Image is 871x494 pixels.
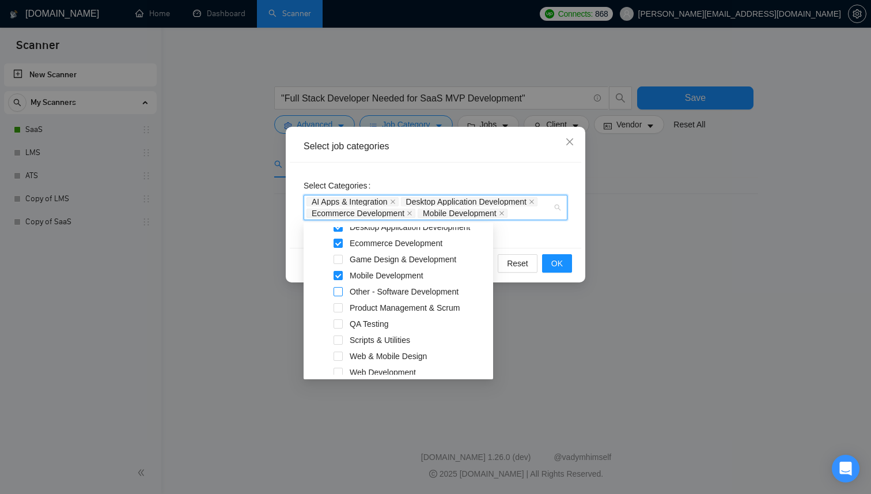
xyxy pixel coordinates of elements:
[306,209,415,218] span: Ecommerce Development
[347,220,491,234] span: Desktop Application Development
[423,209,497,217] span: Mobile Development
[306,197,399,206] span: AI Apps & Integration
[554,127,585,158] button: Close
[401,197,537,206] span: Desktop Application Development
[350,287,459,296] span: Other - Software Development
[304,176,375,195] label: Select Categories
[347,349,491,363] span: Web & Mobile Design
[542,254,572,273] button: OK
[312,209,404,217] span: Ecommerce Development
[350,352,427,361] span: Web & Mobile Design
[347,301,491,315] span: Product Management & Scrum
[347,252,491,266] span: Game Design & Development
[347,317,491,331] span: QA Testing
[347,285,491,299] span: Other - Software Development
[406,198,527,206] span: Desktop Application Development
[304,140,567,153] div: Select job categories
[832,455,859,482] div: Open Intercom Messenger
[347,365,491,379] span: Web Development
[350,368,416,377] span: Web Development
[350,335,410,345] span: Scripts & Utilities
[407,210,412,216] span: close
[350,271,423,280] span: Mobile Development
[499,210,505,216] span: close
[350,255,456,264] span: Game Design & Development
[390,199,396,205] span: close
[347,333,491,347] span: Scripts & Utilities
[498,254,537,273] button: Reset
[350,319,388,329] span: QA Testing
[347,269,491,282] span: Mobile Development
[312,198,388,206] span: AI Apps & Integration
[510,209,512,218] input: Select Categories
[350,239,442,248] span: Ecommerce Development
[551,257,563,270] span: OK
[350,303,460,312] span: Product Management & Scrum
[565,137,574,146] span: close
[507,257,528,270] span: Reset
[529,199,535,205] span: close
[418,209,508,218] span: Mobile Development
[347,236,491,250] span: Ecommerce Development
[350,223,470,232] span: Desktop Application Development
